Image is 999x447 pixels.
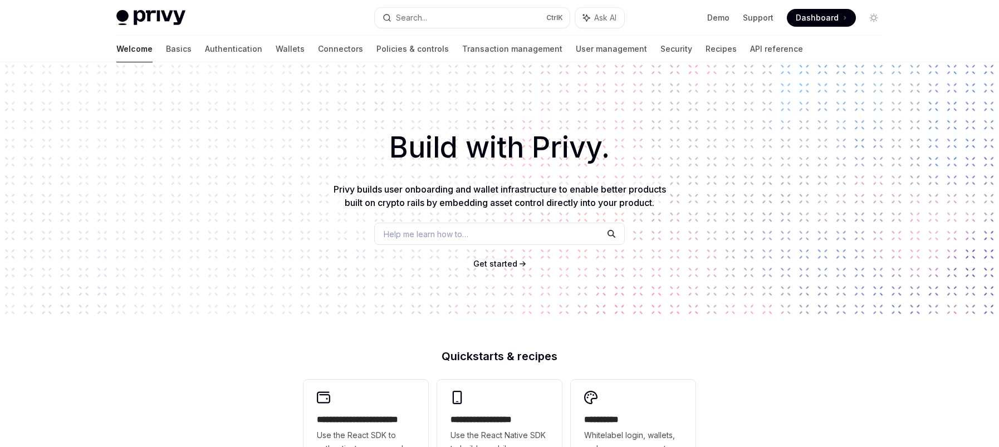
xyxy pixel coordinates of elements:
[396,11,427,24] div: Search...
[334,184,666,208] span: Privy builds user onboarding and wallet infrastructure to enable better products built on crypto ...
[743,12,773,23] a: Support
[796,12,839,23] span: Dashboard
[375,8,570,28] button: Search...CtrlK
[707,12,729,23] a: Demo
[706,36,737,62] a: Recipes
[116,10,185,26] img: light logo
[575,8,624,28] button: Ask AI
[594,12,616,23] span: Ask AI
[787,9,856,27] a: Dashboard
[473,259,517,268] span: Get started
[18,126,981,169] h1: Build with Privy.
[473,258,517,269] a: Get started
[376,36,449,62] a: Policies & controls
[166,36,192,62] a: Basics
[546,13,563,22] span: Ctrl K
[276,36,305,62] a: Wallets
[576,36,647,62] a: User management
[462,36,562,62] a: Transaction management
[318,36,363,62] a: Connectors
[384,228,468,240] span: Help me learn how to…
[865,9,883,27] button: Toggle dark mode
[205,36,262,62] a: Authentication
[303,351,696,362] h2: Quickstarts & recipes
[116,36,153,62] a: Welcome
[750,36,803,62] a: API reference
[660,36,692,62] a: Security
